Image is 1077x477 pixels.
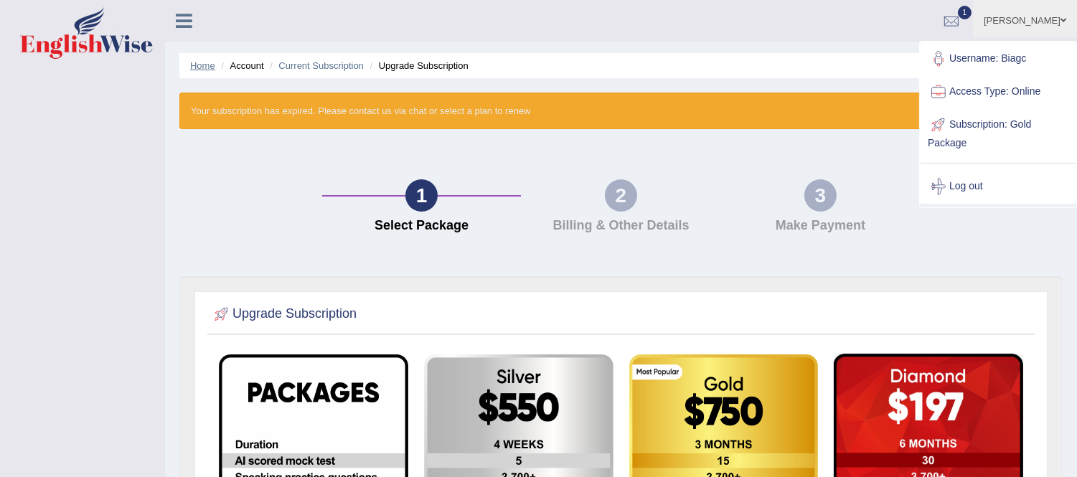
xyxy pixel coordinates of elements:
h4: Select Package [329,219,514,233]
div: Your subscription has expired. Please contact us via chat or select a plan to renew [179,93,1063,129]
a: Home [190,60,215,71]
a: Username: Biagc [921,42,1076,75]
a: Access Type: Online [921,75,1076,108]
a: Subscription: Gold Package [921,108,1076,156]
h4: Billing & Other Details [528,219,713,233]
div: 2 [605,179,637,212]
li: Upgrade Subscription [367,59,469,72]
a: Current Subscription [278,60,364,71]
li: Account [217,59,263,72]
div: 3 [804,179,837,212]
span: 1 [958,6,972,19]
a: Log out [921,170,1076,203]
h2: Upgrade Subscription [211,303,357,325]
h4: Make Payment [728,219,913,233]
div: 1 [405,179,438,212]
